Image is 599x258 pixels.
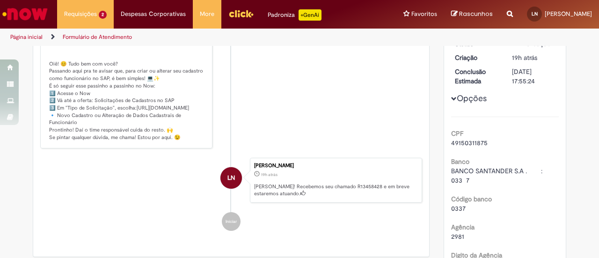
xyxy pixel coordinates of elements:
[459,9,493,18] span: Rascunhos
[261,172,278,177] span: 19h atrás
[451,204,466,213] span: 0337
[451,232,464,241] span: 2981
[254,163,417,169] div: [PERSON_NAME]
[99,11,107,19] span: 2
[40,158,422,203] li: Larissa Braga Nunes
[448,53,505,62] dt: Criação
[121,9,186,19] span: Despesas Corporativas
[49,24,205,141] p: Bom dia favor abrir chamado na oferta correta: Oiê! 😊 Tudo bem com você? Passando aqui pra te avi...
[532,11,538,17] span: LN
[1,5,49,23] img: ServiceNow
[10,33,43,41] a: Página inicial
[545,10,592,18] span: [PERSON_NAME]
[512,67,555,86] div: [DATE] 17:55:24
[512,53,555,62] div: 28/08/2025 14:55:19
[451,139,488,147] span: 49150311875
[228,7,254,21] img: click_logo_yellow_360x200.png
[451,129,463,138] b: CPF
[451,167,556,184] span: BANCO SANTANDER S.A . : 033 7
[512,53,537,62] span: 19h atrás
[512,53,537,62] time: 28/08/2025 14:55:19
[220,167,242,189] div: Larissa Braga Nunes
[451,223,475,231] b: Agência
[299,9,321,21] p: +GenAi
[227,167,235,189] span: LN
[268,9,321,21] div: Padroniza
[200,9,214,19] span: More
[451,157,469,166] b: Banco
[63,33,132,41] a: Formulário de Atendimento
[64,9,97,19] span: Requisições
[261,172,278,177] time: 28/08/2025 14:55:19
[7,29,392,46] ul: Trilhas de página
[254,183,417,198] p: [PERSON_NAME]! Recebemos seu chamado R13458428 e em breve estaremos atuando.
[411,9,437,19] span: Favoritos
[448,67,505,86] dt: Conclusão Estimada
[451,195,492,203] b: Código banco
[451,10,493,19] a: Rascunhos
